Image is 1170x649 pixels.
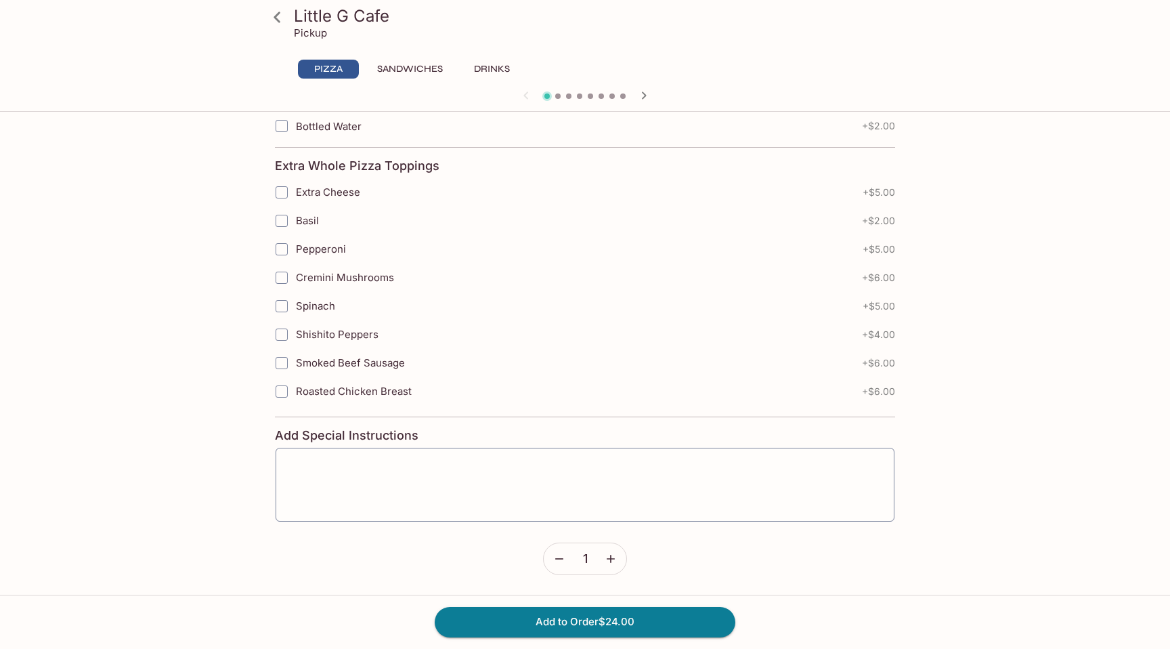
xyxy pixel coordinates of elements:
[294,26,327,39] p: Pickup
[435,607,735,637] button: Add to Order$24.00
[296,186,360,198] span: Extra Cheese
[461,60,522,79] button: Drinks
[275,159,439,173] h4: Extra Whole Pizza Toppings
[294,5,899,26] h3: Little G Cafe
[296,120,362,133] span: Bottled Water
[863,244,895,255] span: + $5.00
[296,271,394,284] span: Cremini Mushrooms
[862,386,895,397] span: + $6.00
[298,60,359,79] button: Pizza
[296,243,346,255] span: Pepperoni
[583,551,588,566] span: 1
[862,329,895,340] span: + $4.00
[296,328,378,341] span: Shishito Peppers
[370,60,450,79] button: Sandwiches
[862,272,895,283] span: + $6.00
[862,215,895,226] span: + $2.00
[862,121,895,131] span: + $2.00
[296,385,412,398] span: Roasted Chicken Breast
[863,301,895,312] span: + $5.00
[863,187,895,198] span: + $5.00
[275,428,895,443] h4: Add Special Instructions
[296,214,319,227] span: Basil
[296,356,405,369] span: Smoked Beef Sausage
[862,358,895,369] span: + $6.00
[296,299,335,312] span: Spinach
